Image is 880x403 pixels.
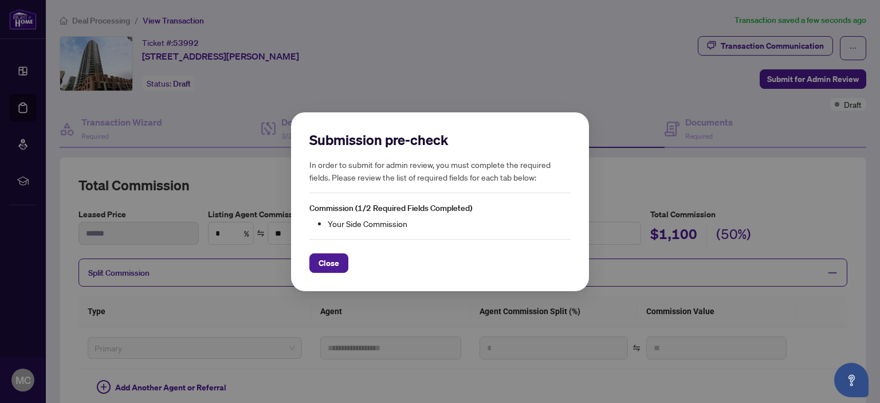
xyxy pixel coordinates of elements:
span: Commission (1/2 Required Fields Completed) [309,203,472,213]
h2: Submission pre-check [309,131,571,149]
span: Close [319,253,339,272]
button: Close [309,253,348,272]
h5: In order to submit for admin review, you must complete the required fields. Please review the lis... [309,158,571,183]
button: Open asap [834,363,869,397]
li: Your Side Commission [328,217,571,229]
